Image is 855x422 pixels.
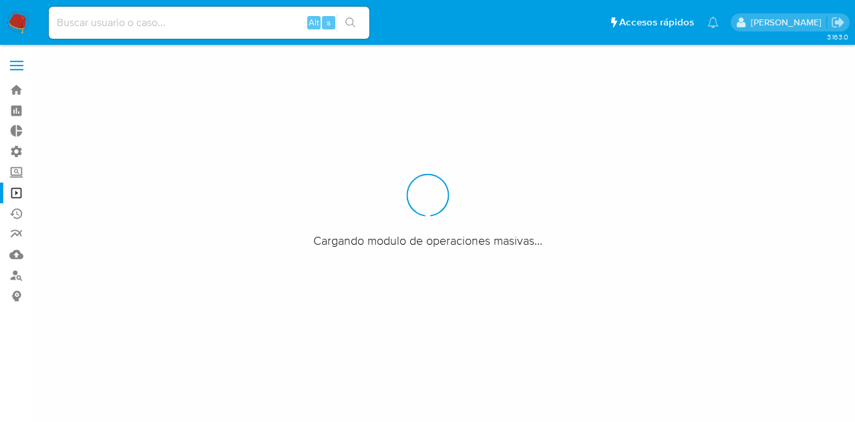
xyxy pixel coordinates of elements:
[707,17,719,28] a: Notificaciones
[327,16,331,29] span: s
[337,13,364,32] button: search-icon
[309,16,319,29] span: Alt
[619,15,694,29] span: Accesos rápidos
[751,16,826,29] p: deisyesperanza.cardenas@mercadolibre.com.co
[831,15,845,29] a: Salir
[313,232,542,248] span: Cargando modulo de operaciones masivas...
[49,14,369,31] input: Buscar usuario o caso...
